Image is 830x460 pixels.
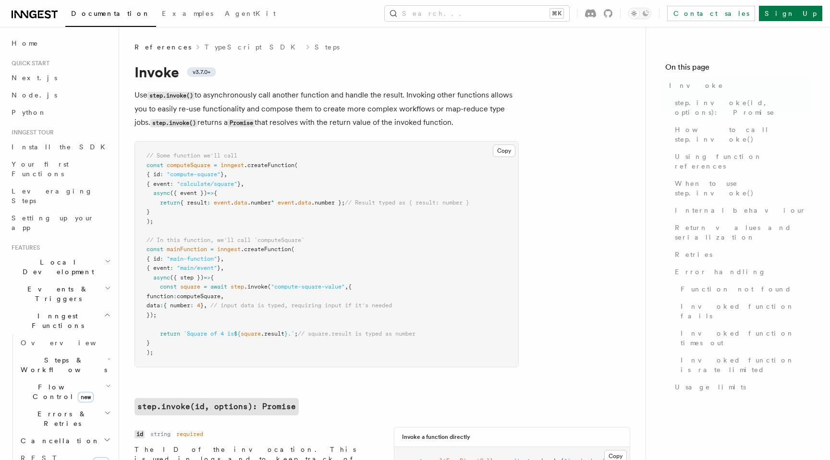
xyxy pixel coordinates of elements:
span: : [173,293,177,300]
button: Cancellation [17,432,113,449]
span: Error handling [675,267,766,277]
span: : [170,181,173,187]
a: Node.js [8,86,113,104]
span: . [294,199,298,206]
span: Install the SDK [12,143,111,151]
span: // square.result is typed as number [298,330,415,337]
span: Errors & Retries [17,409,104,428]
span: , [220,293,224,300]
span: `Square of 4 is [183,330,234,337]
a: Usage limits [671,378,811,396]
a: AgentKit [219,3,281,26]
span: .` [288,330,294,337]
span: .result [261,330,284,337]
span: const [146,246,163,253]
button: Search...⌘K [385,6,569,21]
a: How to call step.invoke() [671,121,811,148]
span: Inngest tour [8,129,54,136]
dd: string [150,430,171,438]
span: data [146,302,160,309]
span: Function not found [681,284,792,294]
a: Python [8,104,113,121]
a: Your first Functions [8,156,113,182]
span: async [153,190,170,196]
span: data [234,199,247,206]
span: : [160,255,163,262]
a: Overview [17,334,113,351]
code: step.invoke() [150,119,197,127]
span: Setting up your app [12,214,94,231]
span: AgentKit [225,10,276,17]
span: Events & Triggers [8,284,105,303]
dd: required [176,430,203,438]
span: , [204,302,207,309]
a: Contact sales [667,6,755,21]
span: Examples [162,10,213,17]
span: Invoked function fails [681,302,811,321]
a: Steps [315,42,340,52]
code: Promise [228,119,255,127]
span: When to use step.invoke() [675,179,811,198]
a: Examples [156,3,219,26]
span: computeSquare [177,293,220,300]
button: Errors & Retries [17,405,113,432]
span: ); [146,218,153,225]
span: : [160,302,163,309]
span: Retries [675,250,712,259]
kbd: ⌘K [550,9,563,18]
a: Leveraging Steps [8,182,113,209]
span: , [220,265,224,271]
a: Home [8,35,113,52]
span: Internal behaviour [675,206,806,215]
code: id [134,430,145,438]
span: .invoke [244,283,268,290]
a: Invoked function is rate limited [677,351,811,378]
span: Invoked function times out [681,328,811,348]
span: Home [12,38,38,48]
span: ); [146,349,153,356]
h4: On this page [665,61,811,77]
span: "calculate/square" [177,181,237,187]
span: : [160,171,163,178]
span: Flow Control [17,382,106,401]
code: step.invoke(id, options): Promise [134,398,299,415]
span: await [210,283,227,290]
button: Toggle dark mode [628,8,651,19]
span: // In this function, we'll call `computeSquare` [146,237,305,243]
span: { [210,274,214,281]
button: Events & Triggers [8,280,113,307]
span: How to call step.invoke() [675,125,811,144]
button: Copy [493,145,515,157]
span: { event [146,265,170,271]
span: : [170,265,173,271]
span: return [160,330,180,337]
span: Invoke [669,81,723,90]
span: => [207,190,214,196]
a: Retries [671,246,811,263]
span: 4 [197,302,200,309]
a: Function not found [677,280,811,298]
span: Features [8,244,40,252]
span: "main-function" [167,255,217,262]
span: computeSquare [167,162,210,169]
span: } [146,208,150,215]
p: Use to asynchronously call another function and handle the result. Invoking other functions allow... [134,88,519,130]
span: } [220,171,224,178]
span: mainFunction [167,246,207,253]
a: Error handling [671,263,811,280]
span: // Some function we'll call [146,152,237,159]
a: Documentation [65,3,156,27]
span: Return values and serialization [675,223,811,242]
span: // Result typed as { result: number } [345,199,469,206]
span: Documentation [71,10,150,17]
span: { result [180,199,207,206]
span: , [220,255,224,262]
span: . [231,199,234,206]
span: { id [146,171,160,178]
span: inngest [220,162,244,169]
span: { [214,190,217,196]
h3: Invoke a function directly [402,433,470,441]
span: "compute-square-value" [271,283,345,290]
span: step [231,283,244,290]
a: Sign Up [759,6,822,21]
